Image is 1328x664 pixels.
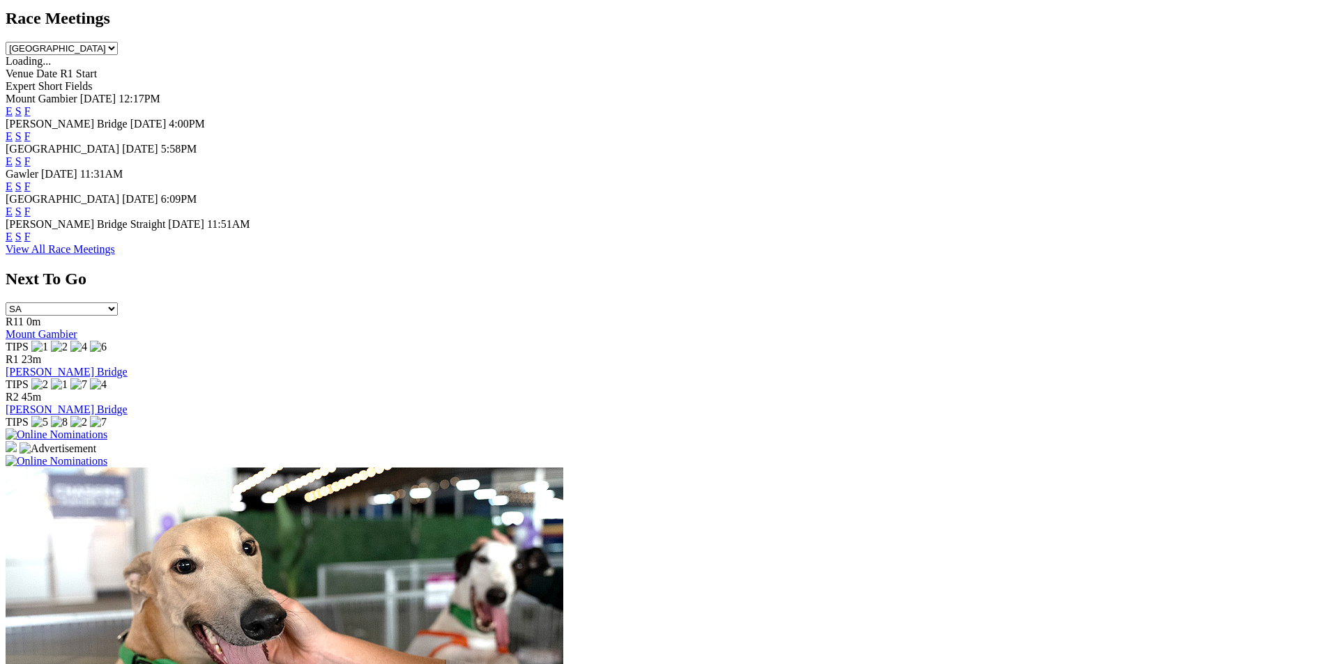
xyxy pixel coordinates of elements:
[6,441,17,452] img: 15187_Greyhounds_GreysPlayCentral_Resize_SA_WebsiteBanner_300x115_2025.jpg
[15,155,22,167] a: S
[31,416,48,428] img: 5
[15,206,22,217] a: S
[24,180,31,192] a: F
[22,353,41,365] span: 23m
[6,105,13,117] a: E
[119,93,160,105] span: 12:17PM
[70,341,87,353] img: 4
[122,143,158,155] span: [DATE]
[26,316,40,327] span: 0m
[6,403,128,415] a: [PERSON_NAME] Bridge
[6,353,19,365] span: R1
[51,341,68,353] img: 2
[15,130,22,142] a: S
[24,105,31,117] a: F
[6,180,13,192] a: E
[60,68,97,79] span: R1 Start
[6,243,115,255] a: View All Race Meetings
[6,130,13,142] a: E
[122,193,158,205] span: [DATE]
[6,68,33,79] span: Venue
[51,416,68,428] img: 8
[90,416,107,428] img: 7
[36,68,57,79] span: Date
[6,328,77,340] a: Mount Gambier
[38,80,63,92] span: Short
[24,155,31,167] a: F
[20,442,96,455] img: Advertisement
[6,143,119,155] span: [GEOGRAPHIC_DATA]
[51,378,68,391] img: 1
[31,378,48,391] img: 2
[6,416,29,428] span: TIPS
[24,130,31,142] a: F
[31,341,48,353] img: 1
[6,9,1322,28] h2: Race Meetings
[6,155,13,167] a: E
[6,378,29,390] span: TIPS
[6,55,51,67] span: Loading...
[161,193,197,205] span: 6:09PM
[130,118,167,130] span: [DATE]
[168,218,204,230] span: [DATE]
[6,366,128,378] a: [PERSON_NAME] Bridge
[6,218,165,230] span: [PERSON_NAME] Bridge Straight
[169,118,205,130] span: 4:00PM
[6,193,119,205] span: [GEOGRAPHIC_DATA]
[6,270,1322,288] h2: Next To Go
[90,341,107,353] img: 6
[6,428,107,441] img: Online Nominations
[6,93,77,105] span: Mount Gambier
[15,231,22,242] a: S
[90,378,107,391] img: 4
[15,180,22,192] a: S
[22,391,41,403] span: 45m
[41,168,77,180] span: [DATE]
[24,231,31,242] a: F
[80,168,123,180] span: 11:31AM
[65,80,92,92] span: Fields
[70,416,87,428] img: 2
[6,316,24,327] span: R11
[6,231,13,242] a: E
[6,168,38,180] span: Gawler
[161,143,197,155] span: 5:58PM
[6,80,36,92] span: Expert
[70,378,87,391] img: 7
[6,455,107,468] img: Online Nominations
[6,206,13,217] a: E
[207,218,250,230] span: 11:51AM
[80,93,116,105] span: [DATE]
[6,341,29,353] span: TIPS
[6,391,19,403] span: R2
[15,105,22,117] a: S
[24,206,31,217] a: F
[6,118,128,130] span: [PERSON_NAME] Bridge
